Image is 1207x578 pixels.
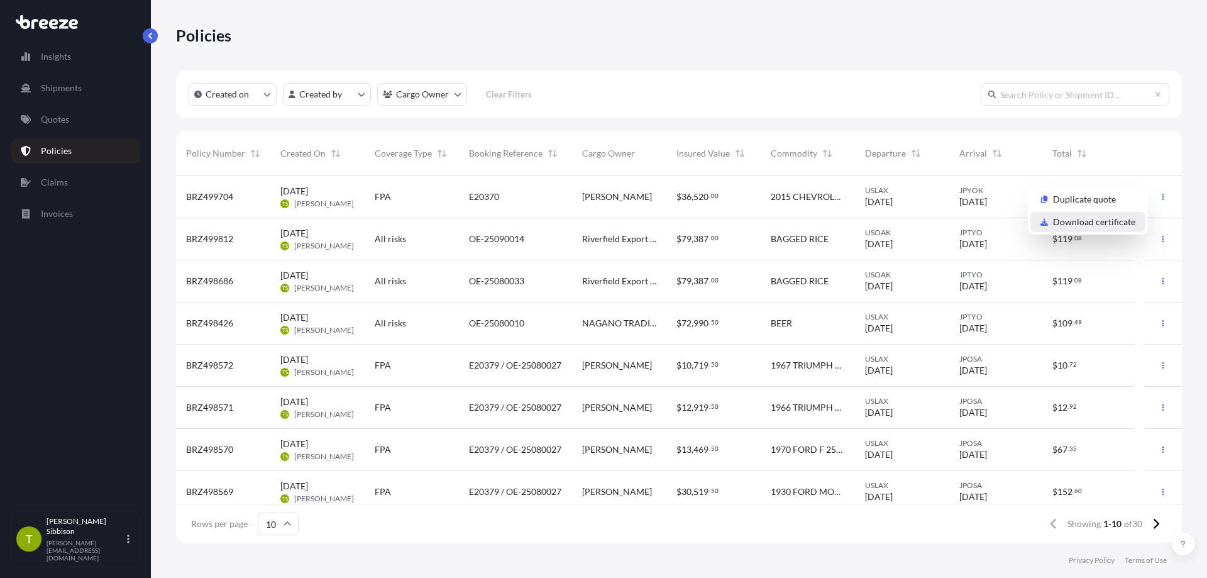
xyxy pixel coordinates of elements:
p: Policies [176,25,232,45]
div: Actions [1028,187,1148,235]
a: Download certificate [1030,212,1145,232]
p: Download certificate [1053,216,1135,228]
p: Duplicate quote [1053,193,1116,206]
a: Duplicate quote [1030,189,1145,209]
